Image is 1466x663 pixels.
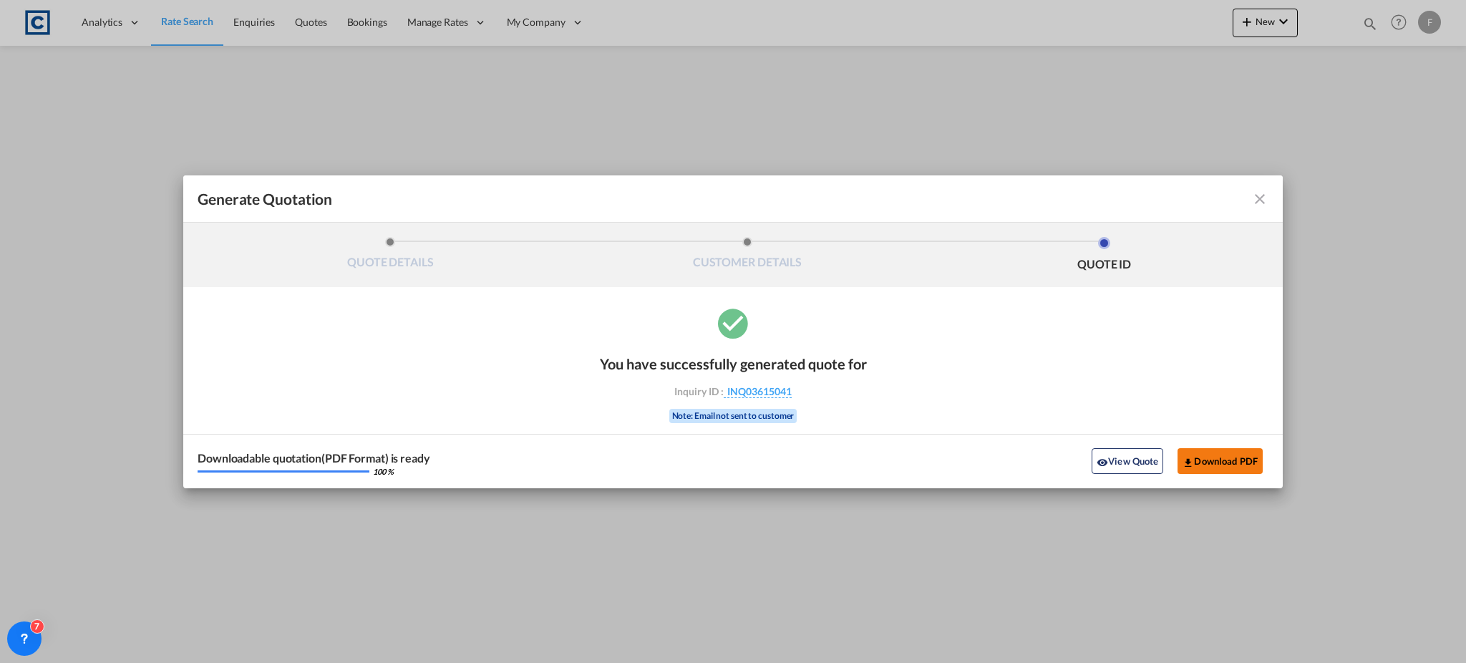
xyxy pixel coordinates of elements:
[715,305,751,341] md-icon: icon-checkbox-marked-circle
[669,409,797,423] div: Note: Email not sent to customer
[198,190,332,208] span: Generate Quotation
[569,237,926,276] li: CUSTOMER DETAILS
[183,175,1283,488] md-dialog: Generate QuotationQUOTE ...
[1092,448,1163,474] button: icon-eyeView Quote
[724,385,792,398] span: INQ03615041
[926,237,1283,276] li: QUOTE ID
[373,468,394,475] div: 100 %
[1178,448,1263,474] button: Download PDF
[1097,457,1108,468] md-icon: icon-eye
[600,355,867,372] div: You have successfully generated quote for
[1183,457,1194,468] md-icon: icon-download
[212,237,569,276] li: QUOTE DETAILS
[198,453,430,464] div: Downloadable quotation(PDF Format) is ready
[650,385,816,398] div: Inquiry ID :
[1251,190,1268,208] md-icon: icon-close fg-AAA8AD cursor m-0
